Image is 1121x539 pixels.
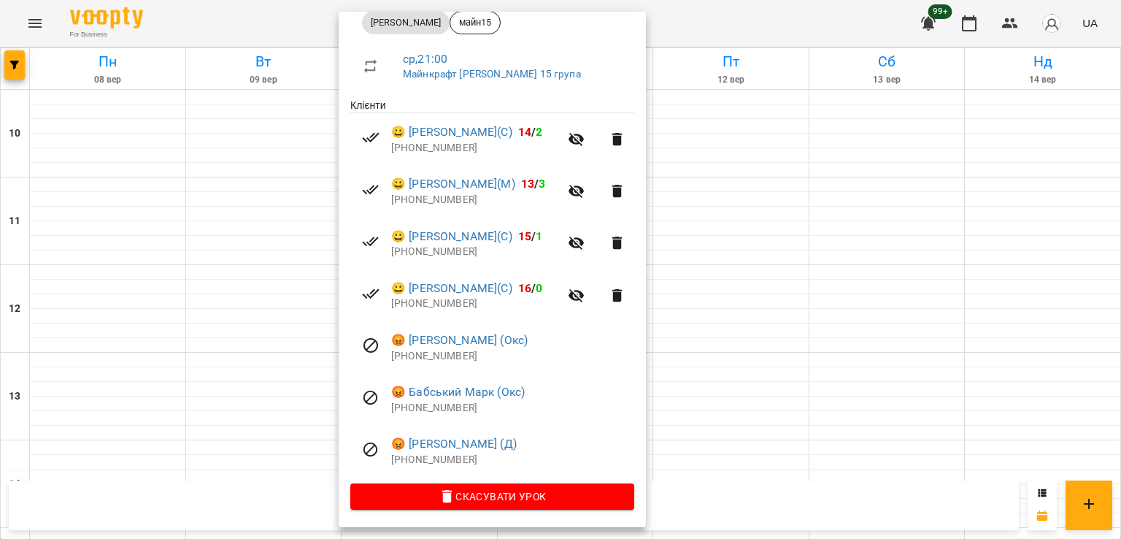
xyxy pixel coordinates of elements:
[536,281,542,295] span: 0
[391,123,512,141] a: 😀 [PERSON_NAME](С)
[403,68,581,80] a: Майнкрафт [PERSON_NAME] 15 група
[362,389,380,407] svg: Візит скасовано
[391,332,528,349] a: 😡 [PERSON_NAME] (Окс)
[362,337,380,354] svg: Візит скасовано
[450,11,501,34] div: майн15
[391,141,559,156] p: [PHONE_NUMBER]
[391,435,517,453] a: 😡 [PERSON_NAME] (Д)
[391,280,512,297] a: 😀 [PERSON_NAME](С)
[391,383,525,401] a: 😡 Бабський Марк (Окс)
[350,483,634,510] button: Скасувати Урок
[391,453,634,467] p: [PHONE_NUMBER]
[536,125,542,139] span: 2
[521,177,534,191] span: 13
[391,175,515,193] a: 😀 [PERSON_NAME](М)
[518,281,543,295] b: /
[518,125,531,139] span: 14
[518,125,543,139] b: /
[518,229,543,243] b: /
[362,129,380,146] svg: Візит сплачено
[539,177,545,191] span: 3
[362,441,380,459] svg: Візит скасовано
[518,229,531,243] span: 15
[362,488,623,505] span: Скасувати Урок
[391,297,559,311] p: [PHONE_NUMBER]
[521,177,546,191] b: /
[362,233,380,251] svg: Візит сплачено
[391,245,559,259] p: [PHONE_NUMBER]
[391,228,512,245] a: 😀 [PERSON_NAME](С)
[350,98,634,483] ul: Клієнти
[403,52,447,66] a: ср , 21:00
[362,285,380,302] svg: Візит сплачено
[391,193,559,207] p: [PHONE_NUMBER]
[362,181,380,199] svg: Візит сплачено
[362,16,450,29] span: [PERSON_NAME]
[536,229,542,243] span: 1
[518,281,531,295] span: 16
[391,401,634,416] p: [PHONE_NUMBER]
[391,349,634,364] p: [PHONE_NUMBER]
[450,16,500,29] span: майн15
